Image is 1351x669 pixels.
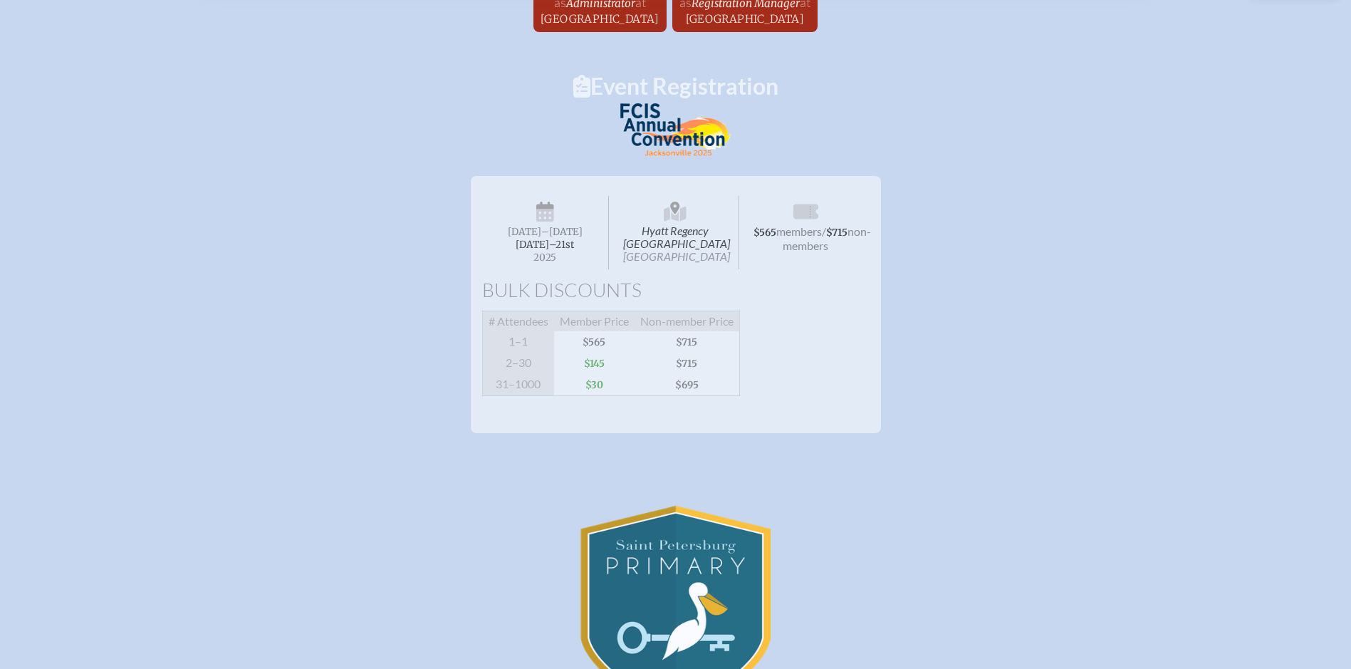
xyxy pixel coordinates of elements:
span: $30 [554,374,635,396]
span: 1–1 [482,331,554,353]
span: non-members [783,224,871,252]
span: Member Price [554,311,635,332]
span: [GEOGRAPHIC_DATA] [623,249,730,263]
span: $715 [635,331,740,353]
span: $715 [826,227,847,239]
span: $565 [554,331,635,353]
span: [DATE]–⁠21st [516,239,574,251]
span: –[DATE] [541,226,583,238]
span: / [822,224,826,238]
span: $695 [635,374,740,396]
span: $565 [753,227,776,239]
span: [GEOGRAPHIC_DATA] [686,12,805,26]
span: 31–1000 [482,374,554,396]
span: Hyatt Regency [GEOGRAPHIC_DATA] [612,196,739,269]
span: 2025 [494,252,598,263]
span: # Attendees [482,311,554,332]
span: 2–30 [482,353,554,374]
span: [GEOGRAPHIC_DATA] [541,12,659,26]
span: $145 [554,353,635,374]
img: FCIS Convention 2025 [620,103,731,157]
h1: Bulk Discounts [482,281,870,300]
span: members [776,224,822,238]
span: $715 [635,353,740,374]
span: Non-member Price [635,311,740,332]
span: [DATE] [508,226,541,238]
